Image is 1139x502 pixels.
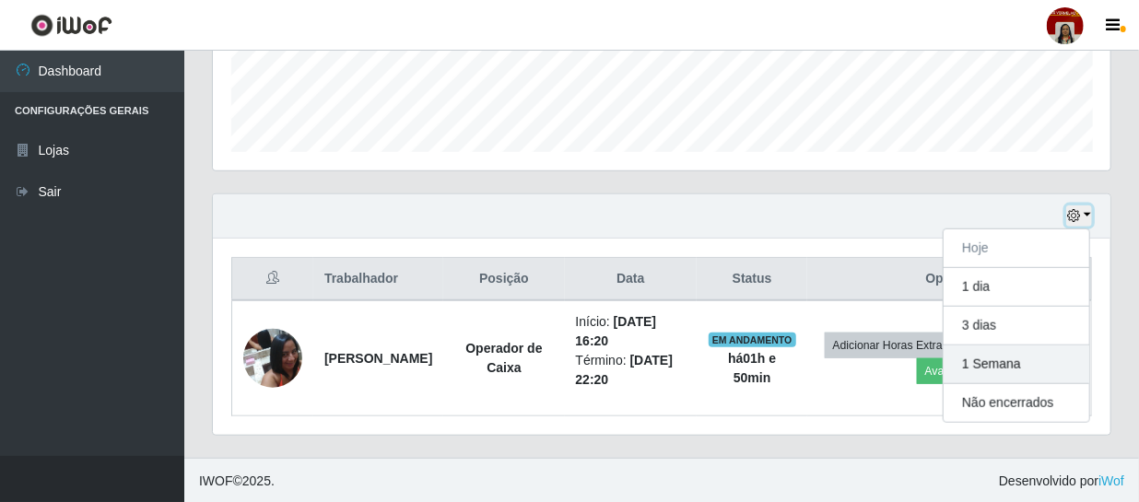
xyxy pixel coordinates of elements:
button: Avaliação [917,358,982,384]
a: iWof [1098,473,1124,488]
button: 3 dias [944,307,1089,345]
button: 1 dia [944,268,1089,307]
th: Opções [807,258,1091,301]
th: Trabalhador [313,258,443,301]
span: © 2025 . [199,472,275,491]
img: 1716827942776.jpeg [243,319,302,397]
li: Término: [576,351,687,390]
th: Data [565,258,698,301]
time: [DATE] 16:20 [576,314,657,348]
th: Status [697,258,807,301]
strong: Operador de Caixa [465,341,542,375]
button: Adicionar Horas Extra [825,333,951,358]
button: Hoje [944,229,1089,268]
span: EM ANDAMENTO [709,333,796,347]
img: CoreUI Logo [30,14,112,37]
button: Não encerrados [944,384,1089,422]
span: Desenvolvido por [999,472,1124,491]
li: Início: [576,312,687,351]
strong: [PERSON_NAME] [324,351,432,366]
th: Posição [443,258,564,301]
button: 1 Semana [944,345,1089,384]
strong: há 01 h e 50 min [728,351,776,385]
span: IWOF [199,473,233,488]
